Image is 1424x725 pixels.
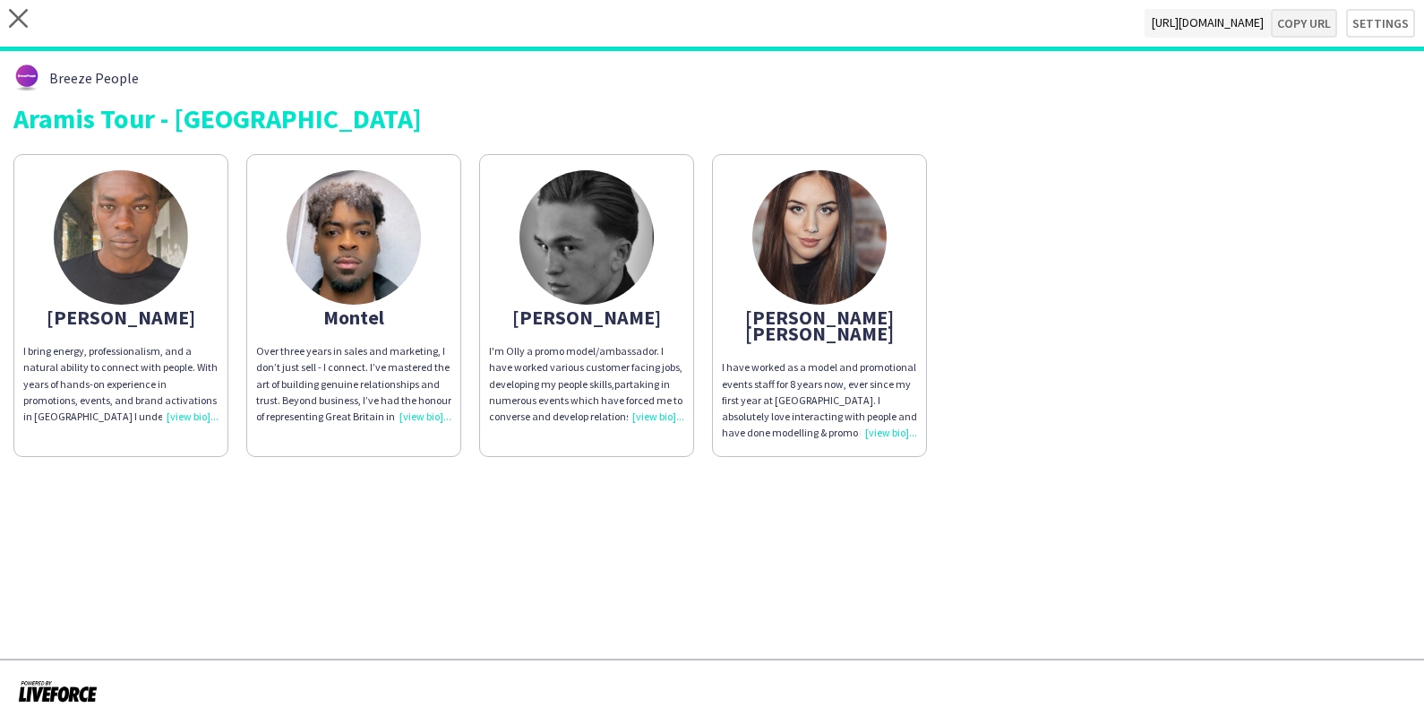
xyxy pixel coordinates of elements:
button: Settings [1346,9,1415,38]
div: [PERSON_NAME] [PERSON_NAME] [722,309,917,341]
button: Copy url [1271,9,1337,38]
img: thumb-4ebc7cd9-081c-42dd-9054-b35186c7e74e.png [519,170,654,305]
span: Breeze People [49,70,139,86]
div: Montel [256,309,451,325]
img: thumb-c2408779-3365-4bb4-909e-484b85cd9899.jpg [752,170,887,305]
span: I have worked as a model and promotional events staff for 8 years now, ever since my first year a... [722,360,917,569]
div: Aramis Tour - [GEOGRAPHIC_DATA] [13,105,1411,132]
span: I'm Olly a promo model/ambassador. I have worked various customer facing jobs, developing my peop... [489,344,682,390]
img: Powered by Liveforce [18,678,98,703]
span: [URL][DOMAIN_NAME] [1145,9,1271,38]
span: I bring energy, professionalism, and a natural ability to connect with people. With years of hand... [23,344,218,537]
span: Over three years in sales and marketing, I don’t just sell - I connect. I’ve mastered the art of ... [256,344,451,521]
div: [PERSON_NAME] [489,309,684,325]
img: thumb-68af00796d0d9.jpeg [287,170,421,305]
div: [PERSON_NAME] [23,309,219,325]
img: thumb-62876bd588459.png [13,65,40,91]
img: thumb-84030260-8f12-4428-af78-ca08fcfd86fa.jpg [54,170,188,305]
